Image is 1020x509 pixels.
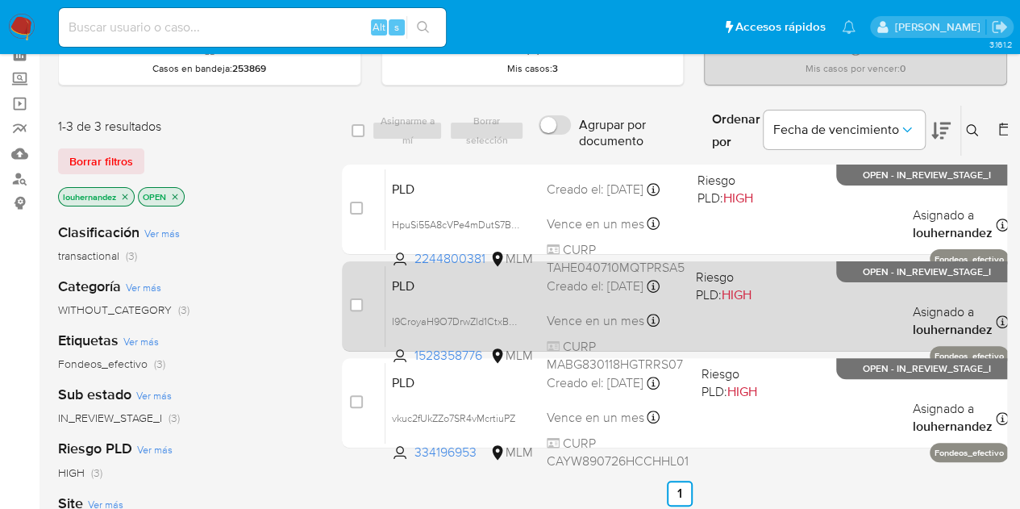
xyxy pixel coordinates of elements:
button: search-icon [406,16,439,39]
a: Salir [991,19,1008,35]
p: loui.hernandezrodriguez@mercadolibre.com.mx [894,19,985,35]
span: Accesos rápidos [735,19,826,35]
span: Alt [373,19,385,35]
input: Buscar usuario o caso... [59,17,446,38]
span: 3.161.2 [989,38,1012,51]
span: s [394,19,399,35]
a: Notificaciones [842,20,856,34]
